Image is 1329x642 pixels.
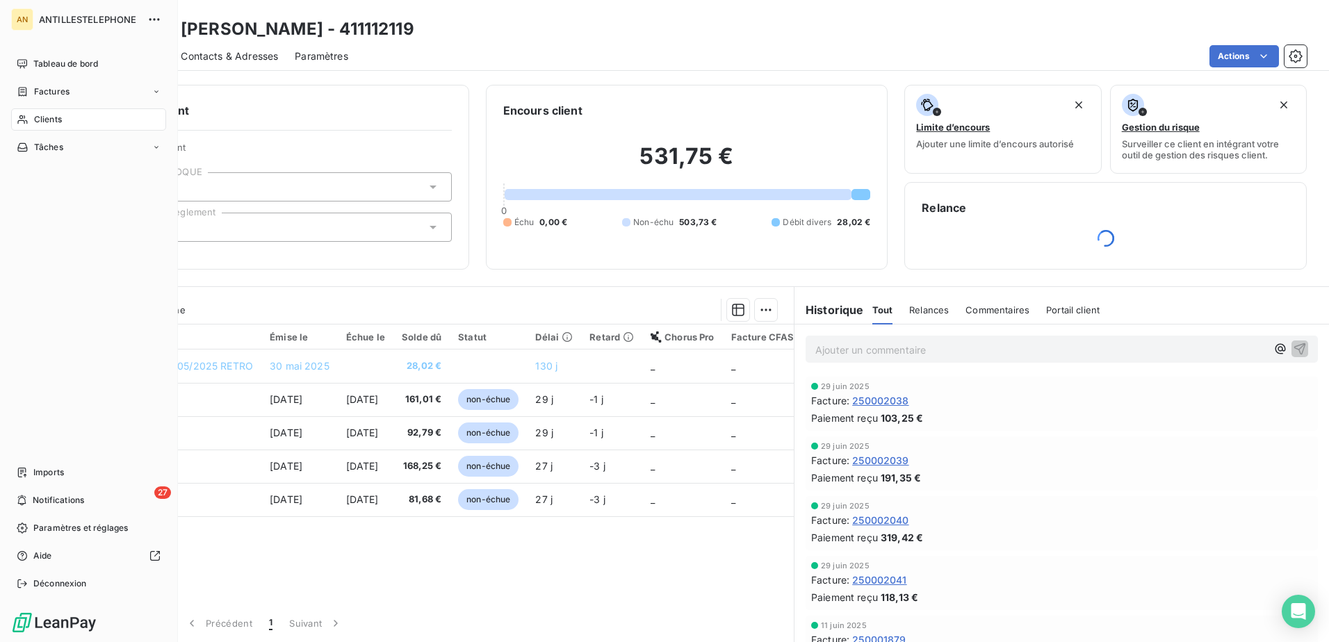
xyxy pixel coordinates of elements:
[39,14,139,25] span: ANTILLESTELEPHONE
[821,621,867,629] span: 11 juin 2025
[651,493,655,505] span: _
[402,426,441,440] span: 92,79 €
[458,331,519,343] div: Statut
[535,393,553,405] span: 29 j
[881,470,921,485] span: 191,35 €
[1046,304,1100,315] span: Portail client
[539,216,567,229] span: 0,00 €
[535,493,553,505] span: 27 j
[881,411,923,425] span: 103,25 €
[731,493,735,505] span: _
[84,102,452,119] h6: Informations client
[589,493,605,505] span: -3 j
[811,470,878,485] span: Paiement reçu
[731,331,801,343] div: Facture CFAST
[852,393,908,408] span: 250002038
[794,302,864,318] h6: Historique
[295,49,348,63] span: Paramètres
[811,453,849,468] span: Facture :
[269,616,272,630] span: 1
[811,393,849,408] span: Facture :
[731,427,735,438] span: _
[589,460,605,472] span: -3 j
[535,427,553,438] span: 29 j
[783,216,831,229] span: Débit divers
[589,393,603,405] span: -1 j
[731,360,735,372] span: _
[852,513,908,527] span: 250002040
[177,609,261,638] button: Précédent
[34,141,63,154] span: Tâches
[33,550,52,562] span: Aide
[458,456,519,477] span: non-échue
[181,49,278,63] span: Contacts & Adresses
[811,530,878,545] span: Paiement reçu
[651,393,655,405] span: _
[811,411,878,425] span: Paiement reçu
[34,113,62,126] span: Clients
[821,561,870,570] span: 29 juin 2025
[821,502,870,510] span: 29 juin 2025
[535,331,573,343] div: Délai
[811,590,878,604] span: Paiement reçu
[535,460,553,472] span: 27 j
[346,493,379,505] span: [DATE]
[281,609,351,638] button: Suivant
[589,427,603,438] span: -1 j
[33,522,128,534] span: Paramètres et réglages
[270,493,302,505] span: [DATE]
[922,199,1289,216] h6: Relance
[514,216,535,229] span: Échu
[881,530,923,545] span: 319,42 €
[909,304,949,315] span: Relances
[33,577,87,590] span: Déconnexion
[651,427,655,438] span: _
[679,216,717,229] span: 503,73 €
[589,331,634,343] div: Retard
[811,573,849,587] span: Facture :
[346,427,379,438] span: [DATE]
[872,304,893,315] span: Tout
[458,489,519,510] span: non-échue
[1110,85,1307,174] button: Gestion du risqueSurveiller ce client en intégrant votre outil de gestion des risques client.
[270,393,302,405] span: [DATE]
[270,460,302,472] span: [DATE]
[633,216,674,229] span: Non-échu
[270,427,302,438] span: [DATE]
[651,460,655,472] span: _
[852,453,908,468] span: 250002039
[112,142,452,161] span: Propriétés Client
[503,102,582,119] h6: Encours client
[402,359,441,373] span: 28,02 €
[346,460,379,472] span: [DATE]
[1282,595,1315,628] div: Open Intercom Messenger
[852,573,906,587] span: 250002041
[346,331,385,343] div: Échue le
[34,85,70,98] span: Factures
[821,442,870,450] span: 29 juin 2025
[11,8,33,31] div: AN
[837,216,870,229] span: 28,02 €
[270,331,329,343] div: Émise le
[458,422,519,443] span: non-échue
[503,142,871,184] h2: 531,75 €
[11,611,97,634] img: Logo LeanPay
[346,393,379,405] span: [DATE]
[916,138,1074,149] span: Ajouter une limite d’encours autorisé
[154,486,171,499] span: 27
[731,393,735,405] span: _
[261,609,281,638] button: 1
[402,393,441,406] span: 161,01 €
[402,331,441,343] div: Solde dû
[916,122,990,133] span: Limite d’encours
[904,85,1101,174] button: Limite d’encoursAjouter une limite d’encours autorisé
[501,205,507,216] span: 0
[821,382,870,390] span: 29 juin 2025
[33,58,98,70] span: Tableau de bord
[402,493,441,507] span: 81,68 €
[122,17,414,42] h3: LYCEE [PERSON_NAME] - 411112119
[965,304,1029,315] span: Commentaires
[1122,122,1200,133] span: Gestion du risque
[731,460,735,472] span: _
[1122,138,1295,160] span: Surveiller ce client en intégrant votre outil de gestion des risques client.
